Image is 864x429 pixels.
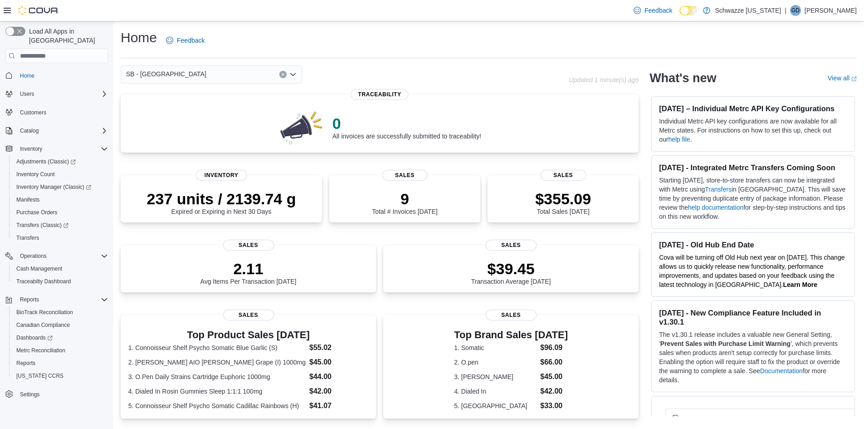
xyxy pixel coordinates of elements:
span: Feedback [644,6,672,15]
button: Metrc Reconciliation [9,344,112,357]
span: Dashboards [16,334,53,341]
div: Expired or Expiring in Next 30 Days [147,190,296,215]
p: Schwazze [US_STATE] [715,5,781,16]
span: Transfers (Classic) [13,220,108,231]
button: [US_STATE] CCRS [9,370,112,382]
dd: $41.07 [309,400,368,411]
button: Users [16,89,38,99]
span: Reports [16,360,35,367]
div: All invoices are successfully submitted to traceability! [332,114,481,140]
dt: 4. Dialed In [454,387,537,396]
a: Traceabilty Dashboard [13,276,74,287]
p: The v1.30.1 release includes a valuable new General Setting, ' ', which prevents sales when produ... [659,330,847,385]
button: Open list of options [289,71,297,78]
dt: 3. O.Pen Daily Strains Cartridge Euphoric 1000mg [128,372,306,381]
span: Dark Mode [679,15,680,16]
button: Reports [2,293,112,306]
a: Transfers (Classic) [9,219,112,232]
p: Individual Metrc API key configurations are now available for all Metrc states. For instructions ... [659,117,847,144]
a: Inventory Count [13,169,59,180]
button: Canadian Compliance [9,319,112,331]
a: Home [16,70,38,81]
span: Catalog [16,125,108,136]
span: Manifests [16,196,39,203]
a: help file [668,136,690,143]
span: Feedback [177,36,205,45]
button: Traceabilty Dashboard [9,275,112,288]
span: Metrc Reconciliation [13,345,108,356]
span: Sales [541,170,586,181]
dd: $42.00 [309,386,368,397]
h3: Top Product Sales [DATE] [128,330,369,340]
dt: 4. Dialed In Rosin Gummies Sleep 1:1:1 100mg [128,387,306,396]
a: Feedback [162,31,208,49]
a: Reports [13,358,39,369]
h1: Home [121,29,157,47]
div: Avg Items Per Transaction [DATE] [200,260,297,285]
button: Manifests [9,193,112,206]
button: BioTrack Reconciliation [9,306,112,319]
a: Metrc Reconciliation [13,345,69,356]
span: Inventory [16,143,108,154]
dd: $33.00 [540,400,568,411]
button: Inventory Count [9,168,112,181]
span: Adjustments (Classic) [16,158,76,165]
button: Customers [2,106,112,119]
img: 0 [278,109,325,145]
a: View allExternal link [828,74,857,82]
p: 9 [372,190,437,208]
span: Cash Management [16,265,62,272]
p: 2.11 [200,260,297,278]
button: Catalog [16,125,42,136]
p: $39.45 [471,260,551,278]
a: Purchase Orders [13,207,61,218]
p: Starting [DATE], store-to-store transfers can now be integrated with Metrc using in [GEOGRAPHIC_D... [659,176,847,221]
a: Dashboards [9,331,112,344]
dd: $66.00 [540,357,568,368]
a: Canadian Compliance [13,320,73,330]
p: 237 units / 2139.74 g [147,190,296,208]
span: Customers [16,107,108,118]
h3: [DATE] – Individual Metrc API Key Configurations [659,104,847,113]
button: Purchase Orders [9,206,112,219]
span: Catalog [20,127,39,134]
button: Catalog [2,124,112,137]
span: Sales [486,240,537,251]
p: [PERSON_NAME] [805,5,857,16]
button: Settings [2,388,112,401]
div: Transaction Average [DATE] [471,260,551,285]
span: Operations [16,251,108,261]
a: Learn More [783,281,817,288]
span: Operations [20,252,47,260]
a: Dashboards [13,332,56,343]
span: Transfers [16,234,39,242]
span: Inventory Manager (Classic) [16,183,91,191]
span: Transfers (Classic) [16,222,68,229]
span: Customers [20,109,46,116]
span: Users [20,90,34,98]
img: Cova [18,6,59,15]
dt: 5. Connoisseur Shelf Psycho Somatic Cadillac Rainbows (H) [128,401,306,410]
dt: 2. [PERSON_NAME] AIO [PERSON_NAME] Grape (I) 1000mg [128,358,306,367]
a: Inventory Manager (Classic) [9,181,112,193]
a: Transfers [13,232,43,243]
span: Dashboards [13,332,108,343]
nav: Complex example [5,65,108,424]
span: Washington CCRS [13,370,108,381]
button: Reports [9,357,112,370]
h3: [DATE] - Integrated Metrc Transfers Coming Soon [659,163,847,172]
a: Inventory Manager (Classic) [13,182,95,192]
span: Manifests [13,194,108,205]
p: $355.09 [535,190,591,208]
span: Inventory [20,145,42,153]
button: Transfers [9,232,112,244]
input: Dark Mode [679,6,698,15]
span: [US_STATE] CCRS [16,372,63,380]
div: Total Sales [DATE] [535,190,591,215]
span: Users [16,89,108,99]
span: Transfers [13,232,108,243]
p: 0 [332,114,481,133]
button: Inventory [2,143,112,155]
dt: 1. Somatic [454,343,537,352]
button: Cash Management [9,262,112,275]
